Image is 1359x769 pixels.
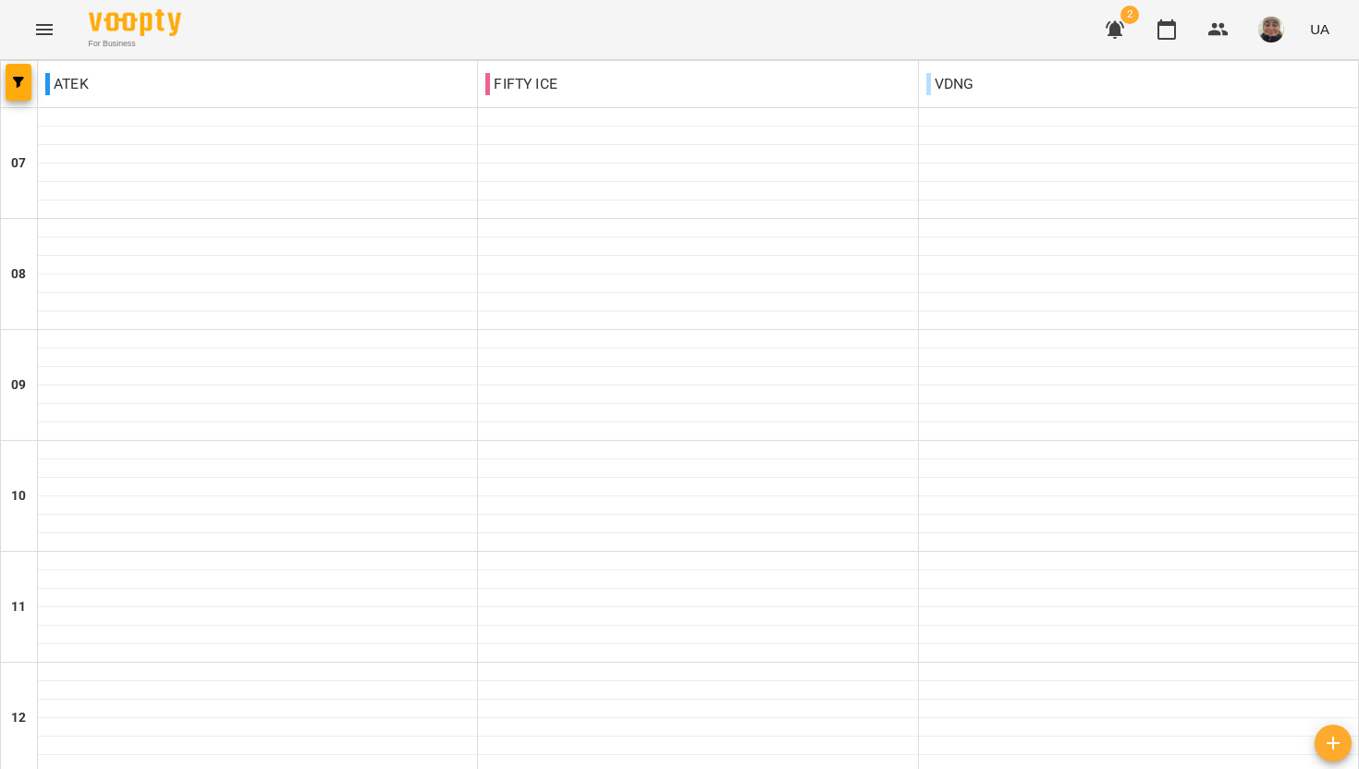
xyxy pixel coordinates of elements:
[1258,17,1284,43] img: 4cf27c03cdb7f7912a44474f3433b006.jpeg
[11,708,26,728] h6: 12
[11,375,26,396] h6: 09
[89,9,181,36] img: Voopty Logo
[45,73,89,95] p: ATEK
[11,597,26,617] h6: 11
[1315,725,1352,762] button: Створити урок
[89,38,181,50] span: For Business
[22,7,67,52] button: Menu
[11,264,26,285] h6: 08
[1310,19,1329,39] span: UA
[1303,12,1337,46] button: UA
[1120,6,1139,24] span: 2
[926,73,974,95] p: VDNG
[485,73,557,95] p: FIFTY ICE
[11,486,26,507] h6: 10
[11,153,26,174] h6: 07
